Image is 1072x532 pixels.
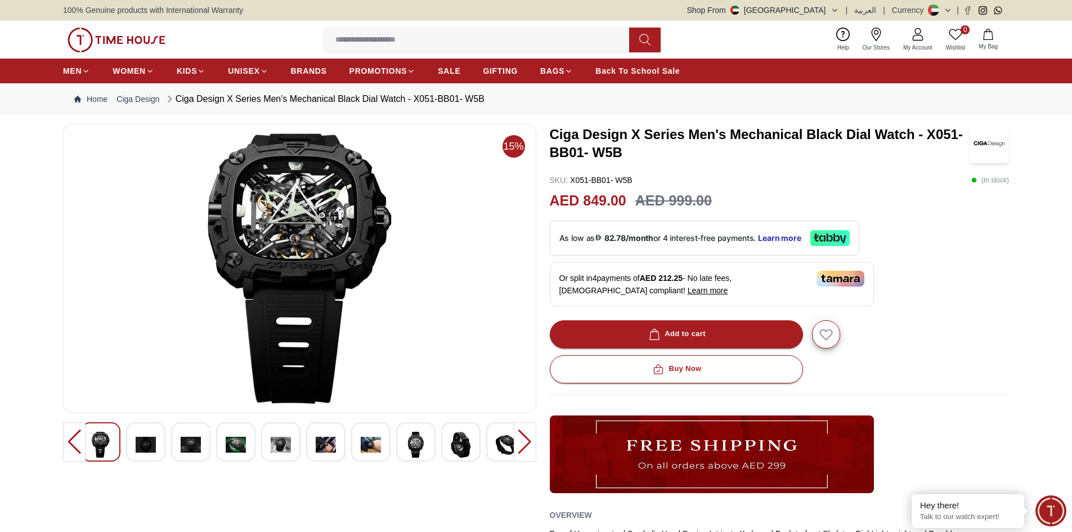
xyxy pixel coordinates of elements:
[974,42,1002,51] span: My Bag
[640,274,683,283] span: AED 212.25
[349,61,416,81] a: PROMOTIONS
[941,43,970,52] span: Wishlist
[113,61,154,81] a: WOMEN
[963,6,972,15] a: Facebook
[291,65,327,77] span: BRANDS
[63,5,243,16] span: 100% Genuine products with International Warranty
[177,65,197,77] span: KIDS
[177,61,205,81] a: KIDS
[550,320,803,348] button: Add to cart
[228,61,268,81] a: UNISEX
[438,65,460,77] span: SALE
[647,328,706,341] div: Add to cart
[68,28,165,52] img: ...
[920,500,1016,511] div: Hey there!
[74,93,107,105] a: Home
[651,363,701,375] div: Buy Now
[228,65,259,77] span: UNISEX
[181,432,201,458] img: Ciga Design X Series Men's Mechanical Black Dial Watch - X051-BB01- W5B
[856,25,896,54] a: Our Stores
[316,432,336,458] img: Ciga Design X Series Men's Mechanical Black Dial Watch - X051-BB01- W5B
[892,5,929,16] div: Currency
[939,25,972,54] a: 0Wishlist
[730,6,739,15] img: United Arab Emirates
[971,175,1009,186] p: ( In stock )
[226,432,246,458] img: Ciga Design X Series Men's Mechanical Black Dial Watch - X051-BB01- W5B
[164,92,485,106] div: Ciga Design X Series Men's Mechanical Black Dial Watch - X051-BB01- W5B
[550,175,633,186] p: X051-BB01- W5B
[854,5,876,16] button: العربية
[91,432,111,458] img: Ciga Design X Series Men's Mechanical Black Dial Watch - X051-BB01- W5B
[970,124,1009,163] img: Ciga Design X Series Men's Mechanical Black Dial Watch - X051-BB01- W5B
[994,6,1002,15] a: Whatsapp
[406,432,426,458] img: Ciga Design X Series Men's Mechanical Black Dial Watch - X051-BB01- W5B
[687,5,839,16] button: Shop From[GEOGRAPHIC_DATA]
[858,43,894,52] span: Our Stores
[550,190,626,212] h2: AED 849.00
[63,83,1009,115] nav: Breadcrumb
[451,432,471,458] img: Ciga Design X Series Men's Mechanical Black Dial Watch - X051-BB01- W5B
[63,65,82,77] span: MEN
[438,61,460,81] a: SALE
[550,262,874,306] div: Or split in 4 payments of - No late fees, [DEMOGRAPHIC_DATA] compliant!
[550,415,874,493] img: ...
[116,93,159,105] a: Ciga Design
[550,507,592,524] h2: Overview
[979,6,987,15] a: Instagram
[972,26,1004,53] button: My Bag
[63,61,90,81] a: MEN
[920,512,1016,522] p: Talk to our watch expert!
[883,5,885,16] span: |
[503,135,525,158] span: 15%
[483,61,518,81] a: GIFTING
[271,432,291,458] img: Ciga Design X Series Men's Mechanical Black Dial Watch - X051-BB01- W5B
[961,25,970,34] span: 0
[550,176,568,185] span: SKU :
[550,355,803,383] button: Buy Now
[831,25,856,54] a: Help
[635,190,712,212] h3: AED 999.00
[846,5,848,16] span: |
[483,65,518,77] span: GIFTING
[957,5,959,16] span: |
[291,61,327,81] a: BRANDS
[496,432,516,458] img: Ciga Design X Series Men's Mechanical Black Dial Watch - X051-BB01- W5B
[817,271,864,287] img: Tamara
[361,432,381,458] img: Ciga Design X Series Men's Mechanical Black Dial Watch - X051-BB01- W5B
[595,65,680,77] span: Back To School Sale
[540,61,573,81] a: BAGS
[73,133,527,404] img: Ciga Design X Series Men's Mechanical Black Dial Watch - X051-BB01- W5B
[1035,495,1066,526] div: Chat Widget
[688,286,728,295] span: Learn more
[136,432,156,458] img: Ciga Design X Series Men's Mechanical Black Dial Watch - X051-BB01- W5B
[899,43,937,52] span: My Account
[595,61,680,81] a: Back To School Sale
[550,126,970,162] h3: Ciga Design X Series Men's Mechanical Black Dial Watch - X051-BB01- W5B
[540,65,564,77] span: BAGS
[833,43,854,52] span: Help
[349,65,407,77] span: PROMOTIONS
[113,65,146,77] span: WOMEN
